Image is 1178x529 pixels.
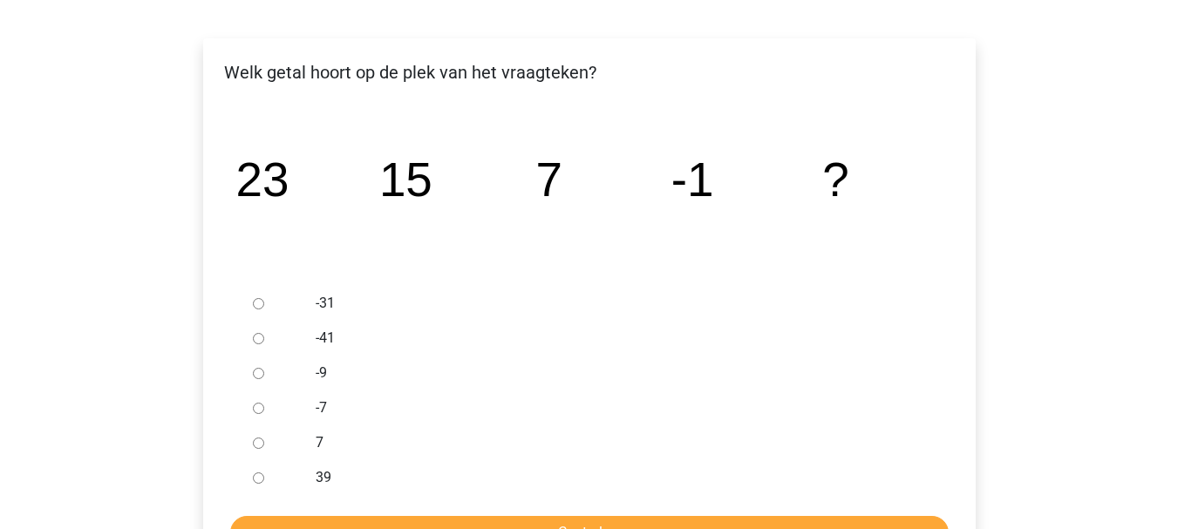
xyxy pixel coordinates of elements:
[316,432,919,453] label: 7
[822,153,848,207] tspan: ?
[316,293,919,314] label: -31
[378,153,432,207] tspan: 15
[316,328,919,349] label: -41
[671,153,713,207] tspan: -1
[235,153,289,207] tspan: 23
[316,397,919,418] label: -7
[217,59,962,85] p: Welk getal hoort op de plek van het vraagteken?
[535,153,562,207] tspan: 7
[316,363,919,383] label: -9
[316,467,919,488] label: 39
